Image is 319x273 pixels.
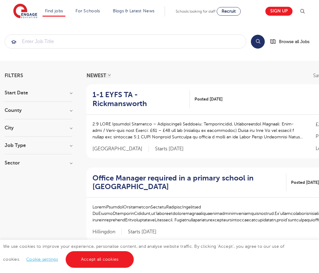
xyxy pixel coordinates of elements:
span: Posted [DATE] [194,96,223,102]
h3: Job Type [5,143,72,148]
a: Sign up [265,7,292,16]
p: Starts [DATE] [155,146,184,152]
a: For Schools [76,9,100,13]
h3: City [5,125,72,130]
span: Schools looking for staff [176,9,215,14]
a: Browse all Jobs [270,38,314,45]
a: Cookie settings [26,257,58,262]
h3: County [5,108,72,113]
span: Posted [DATE] [291,179,319,186]
a: 1-1 EYFS TA - Rickmansworth [92,90,190,108]
span: Filters [5,73,23,78]
span: [GEOGRAPHIC_DATA] [92,146,149,152]
button: Search [251,35,265,49]
span: Hillingdon [92,229,122,235]
input: Submit [5,35,246,48]
h3: Sector [5,160,72,165]
div: Submit [5,34,246,49]
img: Engage Education [13,4,37,19]
span: We use cookies to improve your experience, personalise content, and analyse website traffic. By c... [3,244,284,262]
h2: 1-1 EYFS TA - Rickmansworth [92,90,185,108]
a: Office Manager required in a primary school in [GEOGRAPHIC_DATA] [92,174,286,192]
h3: Start Date [5,90,72,95]
a: Blogs & Latest News [113,9,155,13]
h2: Office Manager required in a primary school in [GEOGRAPHIC_DATA] [92,174,281,192]
span: Browse all Jobs [279,38,309,45]
a: Find jobs [45,9,63,13]
p: 2:9 LORE Ipsumdol Sitametco – Adipiscingeli Seddoeiu: Temporincidid, Utlaboreetdol Magnaali: Enim... [92,121,303,140]
a: Accept all cookies [66,251,134,268]
span: Recruit [222,9,236,14]
p: Starts [DATE] [128,229,157,235]
a: Recruit [217,7,241,16]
